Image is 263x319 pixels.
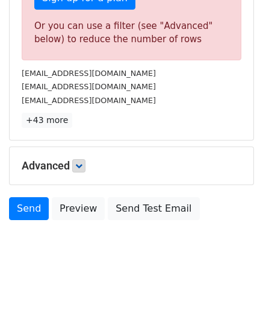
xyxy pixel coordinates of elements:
small: [EMAIL_ADDRESS][DOMAIN_NAME] [22,96,156,105]
a: Send Test Email [108,197,199,220]
h5: Advanced [22,159,241,172]
iframe: Chat Widget [203,261,263,319]
a: Preview [52,197,105,220]
a: Send [9,197,49,220]
small: [EMAIL_ADDRESS][DOMAIN_NAME] [22,82,156,91]
small: [EMAIL_ADDRESS][DOMAIN_NAME] [22,69,156,78]
div: Or you can use a filter (see "Advanced" below) to reduce the number of rows [34,19,229,46]
a: +43 more [22,113,72,128]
